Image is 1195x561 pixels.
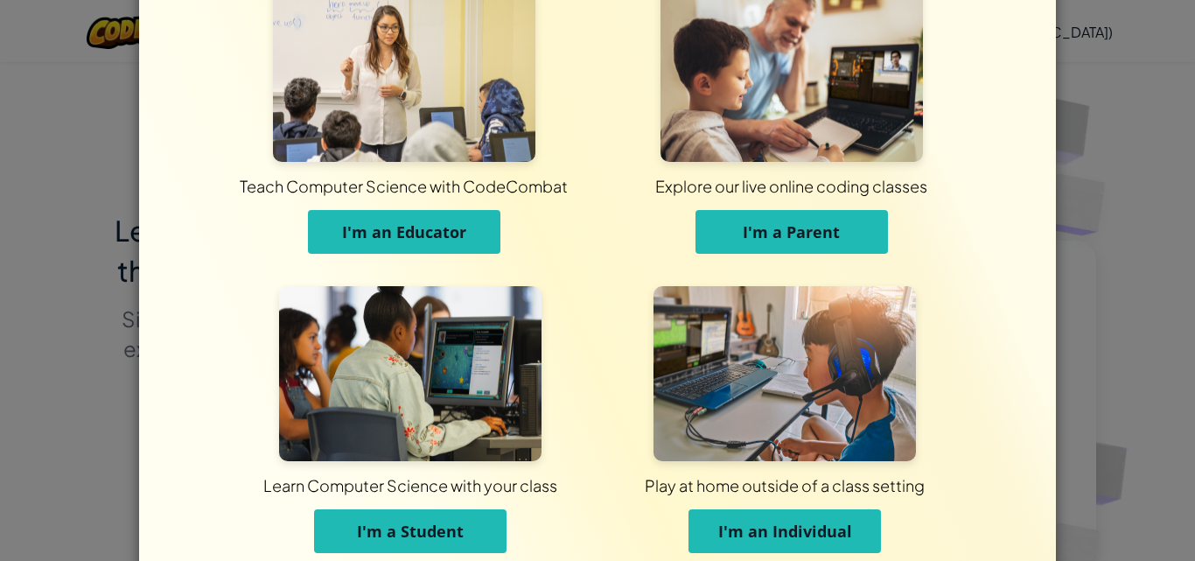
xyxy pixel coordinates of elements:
span: I'm an Educator [342,221,466,242]
button: I'm a Student [314,509,507,553]
button: I'm an Educator [308,210,500,254]
span: I'm an Individual [718,521,852,542]
button: I'm an Individual [688,509,881,553]
span: I'm a Student [357,521,464,542]
img: For Individuals [653,286,916,461]
img: For Students [279,286,542,461]
span: I'm a Parent [743,221,840,242]
button: I'm a Parent [695,210,888,254]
